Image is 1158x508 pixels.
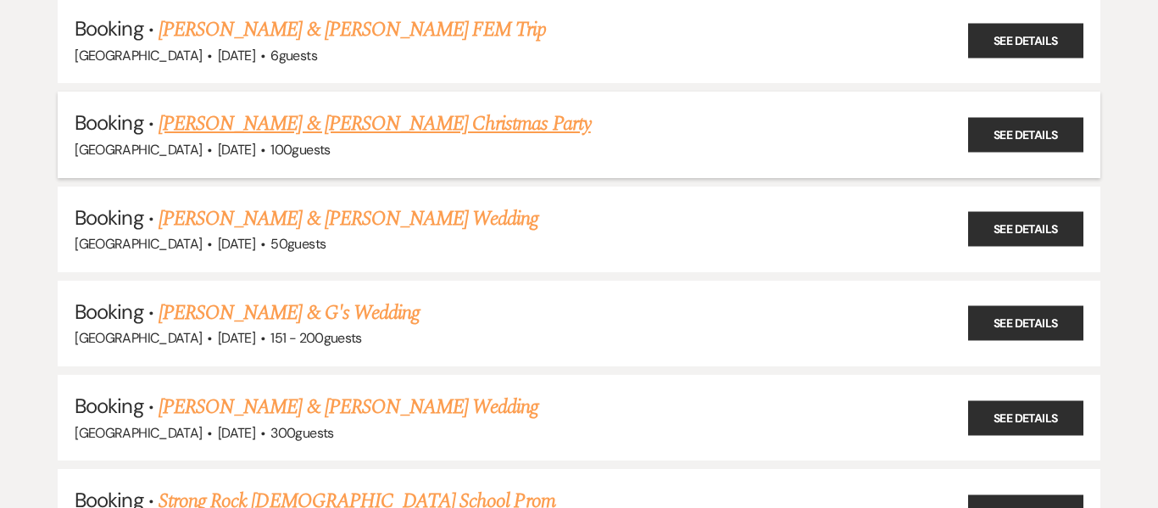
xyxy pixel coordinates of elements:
[218,424,255,442] span: [DATE]
[75,109,142,136] span: Booking
[270,329,361,347] span: 151 - 200 guests
[218,141,255,159] span: [DATE]
[75,141,202,159] span: [GEOGRAPHIC_DATA]
[75,235,202,253] span: [GEOGRAPHIC_DATA]
[968,400,1083,435] a: See Details
[218,47,255,64] span: [DATE]
[159,14,547,45] a: [PERSON_NAME] & [PERSON_NAME] FEM Trip
[270,47,317,64] span: 6 guests
[218,235,255,253] span: [DATE]
[75,47,202,64] span: [GEOGRAPHIC_DATA]
[968,23,1083,58] a: See Details
[968,118,1083,153] a: See Details
[968,306,1083,341] a: See Details
[75,393,142,419] span: Booking
[75,15,142,42] span: Booking
[159,109,591,139] a: [PERSON_NAME] & [PERSON_NAME] Christmas Party
[75,204,142,231] span: Booking
[75,329,202,347] span: [GEOGRAPHIC_DATA]
[270,235,326,253] span: 50 guests
[270,141,330,159] span: 100 guests
[75,424,202,442] span: [GEOGRAPHIC_DATA]
[75,299,142,325] span: Booking
[218,329,255,347] span: [DATE]
[159,298,420,328] a: [PERSON_NAME] & G's Wedding
[159,204,538,234] a: [PERSON_NAME] & [PERSON_NAME] Wedding
[270,424,333,442] span: 300 guests
[159,392,538,422] a: [PERSON_NAME] & [PERSON_NAME] Wedding
[968,212,1083,247] a: See Details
